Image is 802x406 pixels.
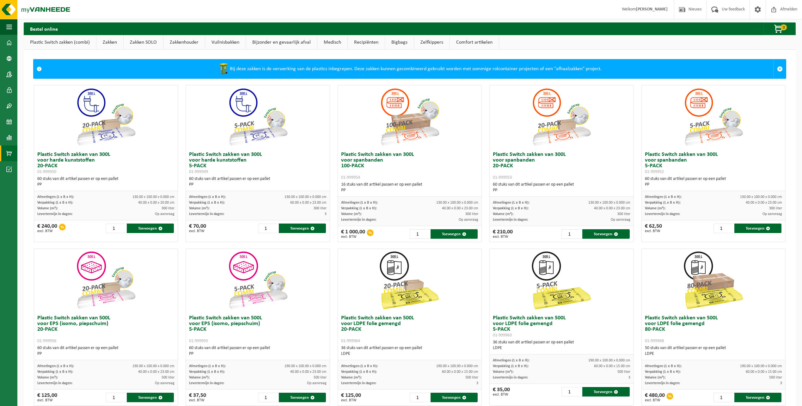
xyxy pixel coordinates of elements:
[740,195,782,199] span: 130.00 x 100.00 x 0.000 cm
[645,364,682,368] span: Afmetingen (L x B x H):
[385,35,414,50] a: Bigbags
[37,229,57,233] span: excl. BTW
[37,370,73,374] span: Verpakking (L x B x H):
[341,393,361,402] div: € 125,00
[37,195,74,199] span: Afmetingen (L x B x H):
[341,212,362,216] span: Volume (m³):
[763,22,795,35] button: 0
[493,359,530,362] span: Afmetingen (L x B x H):
[450,35,499,50] a: Comfort artikelen
[217,63,230,75] img: WB-0240-HPE-GN-50.png
[378,249,441,312] img: 01-999964
[561,387,582,397] input: 1
[561,229,582,239] input: 1
[734,393,781,402] button: Toevoegen
[290,201,327,205] span: 60.00 x 0.00 x 23.00 cm
[431,393,478,402] button: Toevoegen
[493,229,513,239] div: € 210,00
[341,376,362,379] span: Volume (m³):
[341,370,377,374] span: Verpakking (L x B x H):
[465,376,478,379] span: 500 liter
[37,212,72,216] span: Levertermijn in dagen:
[582,387,629,397] button: Toevoegen
[189,229,206,233] span: excl. BTW
[189,206,210,210] span: Volume (m³):
[37,393,57,402] div: € 125,00
[341,364,378,368] span: Afmetingen (L x B x H):
[162,376,174,379] span: 500 liter
[493,364,529,368] span: Verpakking (L x B x H):
[189,169,208,174] span: 01-999949
[132,364,174,368] span: 190.00 x 100.00 x 0.000 cm
[628,376,630,379] span: 3
[493,393,510,397] span: excl. BTW
[189,398,206,402] span: excl. BTW
[493,345,630,351] div: LDPE
[37,381,72,385] span: Levertermijn in dagen:
[155,381,174,385] span: Op aanvraag
[341,381,376,385] span: Levertermijn in dagen:
[37,152,174,175] h3: Plastic Switch zakken van 300L voor harde kunststoffen 20-PACK
[341,315,478,344] h3: Plastic Switch zakken van 500L voor LDPE folie gemengd 20-PACK
[74,249,138,312] img: 01-999956
[348,35,385,50] a: Recipiënten
[493,218,528,222] span: Levertermijn in dagen:
[37,376,58,379] span: Volume (m³):
[740,364,782,368] span: 190.00 x 100.00 x 0.000 cm
[189,339,208,343] span: 01-999955
[781,24,787,30] span: 0
[37,398,57,402] span: excl. BTW
[138,370,174,374] span: 40.00 x 0.00 x 23.00 cm
[746,201,782,205] span: 40.00 x 0.00 x 23.00 cm
[588,201,630,205] span: 130.00 x 100.00 x 0.000 cm
[279,393,326,402] button: Toevoegen
[645,339,664,343] span: 01-999968
[37,351,174,357] div: PP
[493,188,630,193] div: PP
[645,393,665,402] div: € 480,00
[645,351,782,357] div: LDPE
[189,195,226,199] span: Afmetingen (L x B x H):
[341,339,360,343] span: 01-999964
[155,212,174,216] span: Op aanvraag
[341,182,478,193] div: 16 stuks van dit artikel passen er op een pallet
[189,381,224,385] span: Levertermijn in dagen:
[341,345,478,357] div: 36 stuks van dit artikel passen er op een pallet
[189,212,224,216] span: Levertermijn in dagen:
[436,201,478,205] span: 130.00 x 100.00 x 0.000 cm
[37,364,74,368] span: Afmetingen (L x B x H):
[37,182,174,188] div: PP
[341,188,478,193] div: PP
[645,224,662,233] div: € 62,50
[769,206,782,210] span: 300 liter
[314,206,327,210] span: 300 liter
[162,206,174,210] span: 300 liter
[205,35,246,50] a: Vuilnisbakken
[189,351,326,357] div: PP
[290,370,327,374] span: 40.00 x 0.00 x 23.00 cm
[96,35,123,50] a: Zakken
[378,85,441,149] img: 01-999954
[132,195,174,199] span: 130.00 x 100.00 x 0.000 cm
[124,35,163,50] a: Zakken SOLO
[459,218,478,222] span: Op aanvraag
[189,152,326,175] h3: Plastic Switch zakken van 300L voor harde kunststoffen 5-PACK
[713,224,734,233] input: 1
[258,224,278,233] input: 1
[682,249,745,312] img: 01-999968
[442,370,478,374] span: 60.00 x 0.00 x 15.00 cm
[24,22,64,35] h2: Bestel online
[189,370,225,374] span: Verpakking (L x B x H):
[189,176,326,188] div: 60 stuks van dit artikel passen er op een pallet
[189,364,226,368] span: Afmetingen (L x B x H):
[762,212,782,216] span: Op aanvraag
[127,393,174,402] button: Toevoegen
[645,212,680,216] span: Levertermijn in dagen:
[682,85,745,149] img: 01-999952
[493,235,513,239] span: excl. BTW
[645,376,665,379] span: Volume (m³):
[493,340,630,351] div: 36 stuks van dit artikel passen er op een pallet
[226,249,290,312] img: 01-999955
[37,339,56,343] span: 01-999956
[189,315,326,344] h3: Plastic Switch zakken van 500L voor EPS (isomo, piepschuim) 5-PACK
